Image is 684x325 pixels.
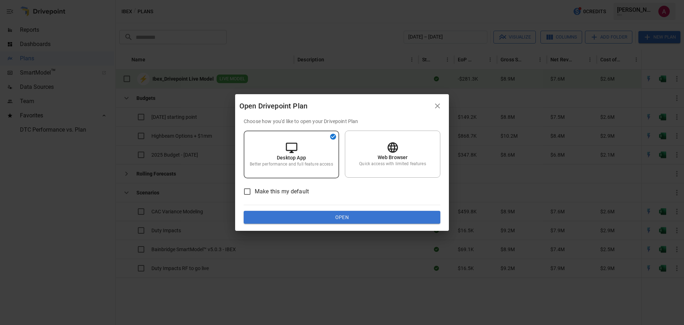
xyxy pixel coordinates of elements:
p: Choose how you'd like to open your Drivepoint Plan [244,118,440,125]
p: Better performance and full feature access [250,161,333,167]
p: Desktop App [277,154,306,161]
span: Make this my default [255,187,309,196]
p: Quick access with limited features [359,161,426,167]
div: Open Drivepoint Plan [239,100,430,112]
button: Open [244,211,440,224]
p: Web Browser [378,154,408,161]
